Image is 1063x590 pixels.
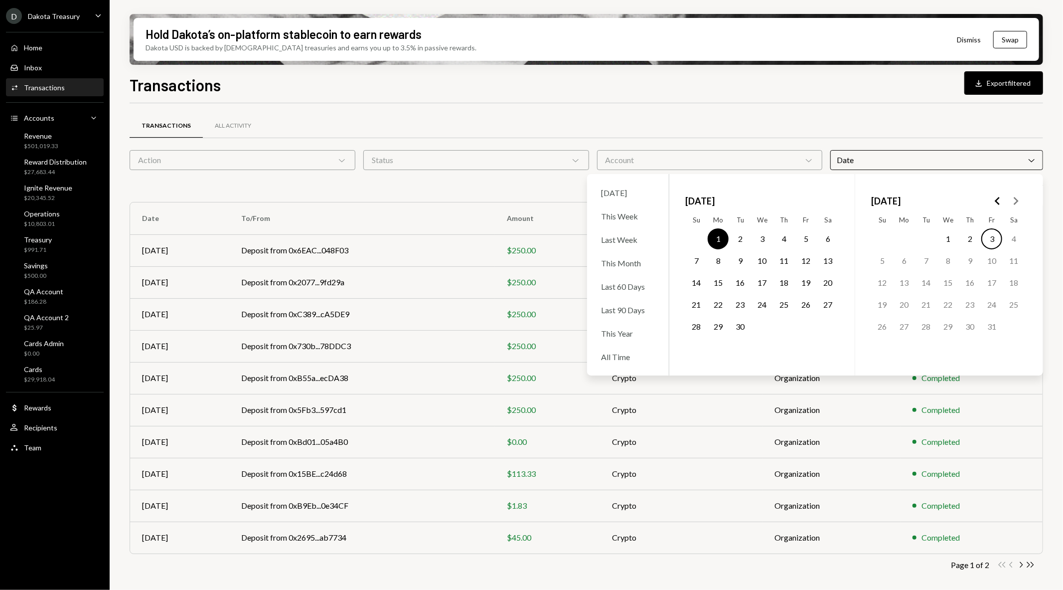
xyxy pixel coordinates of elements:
td: Crypto [600,426,762,458]
td: Deposit from 0x5Fb3...597cd1 [229,394,495,426]
span: [DATE] [871,190,901,212]
th: Wednesday [937,212,959,228]
a: Revenue$501,019.33 [6,129,104,153]
button: Tuesday, September 30th, 2025 [730,316,751,337]
div: All Activity [215,122,251,130]
button: Tuesday, October 14th, 2025 [915,272,936,293]
table: September 2025 [685,212,839,360]
div: $29,918.04 [24,376,55,384]
div: Completed [921,372,960,384]
th: Tuesday [915,212,937,228]
div: This Week [595,205,661,227]
a: Transactions [6,78,104,96]
a: Savings$500.00 [6,258,104,282]
a: Home [6,38,104,56]
button: Thursday, September 18th, 2025 [773,272,794,293]
button: Friday, September 5th, 2025 [795,228,816,249]
td: Deposit from 0xB9Eb...0e34CF [229,490,495,522]
div: $10,803.01 [24,220,60,228]
td: Crypto [600,362,762,394]
div: [DATE] [142,308,217,320]
a: Recipients [6,418,104,436]
div: $250.00 [507,404,588,416]
button: Monday, October 13th, 2025 [894,272,914,293]
th: Monday [707,212,729,228]
div: $0.00 [24,350,64,358]
div: Cards [24,365,55,374]
div: $45.00 [507,532,588,544]
div: QA Account 2 [24,313,69,322]
button: Sunday, September 14th, 2025 [686,272,707,293]
div: $20,345.52 [24,194,72,202]
div: Revenue [24,132,58,140]
div: Cards Admin [24,339,64,348]
td: Organization [763,426,901,458]
th: Friday [981,212,1003,228]
button: Friday, October 24th, 2025 [981,294,1002,315]
div: QA Account [24,287,63,296]
div: $501,019.33 [24,142,58,151]
button: Wednesday, October 1st, 2025 [937,228,958,249]
button: Sunday, October 19th, 2025 [872,294,893,315]
button: Dismiss [944,28,993,51]
div: Completed [921,436,960,448]
button: Monday, September 22nd, 2025 [708,294,729,315]
button: Thursday, October 30th, 2025 [959,316,980,337]
th: Thursday [959,212,981,228]
div: [DATE] [595,182,661,203]
button: Saturday, September 6th, 2025 [817,228,838,249]
td: Deposit from 0x2695...ab7734 [229,522,495,554]
a: Ignite Revenue$20,345.52 [6,181,104,204]
a: Operations$10,803.01 [6,206,104,230]
div: All Time [595,346,661,368]
button: Friday, September 26th, 2025 [795,294,816,315]
a: Reward Distribution$27,683.44 [6,155,104,179]
button: Friday, September 19th, 2025 [795,272,816,293]
button: Sunday, October 5th, 2025 [872,250,893,271]
div: [DATE] [142,532,217,544]
button: Friday, October 10th, 2025 [981,250,1002,271]
th: Sunday [685,212,707,228]
button: Sunday, October 26th, 2025 [872,316,893,337]
button: Tuesday, September 9th, 2025 [730,250,751,271]
a: Team [6,438,104,456]
td: Organization [763,394,901,426]
button: Go to the Next Month [1007,192,1025,210]
div: [DATE] [142,276,217,288]
a: Transactions [130,113,203,139]
div: $250.00 [507,340,588,352]
div: [DATE] [142,404,217,416]
div: Savings [24,261,48,270]
div: This Year [595,323,661,344]
th: Friday [795,212,817,228]
button: Tuesday, October 28th, 2025 [915,316,936,337]
td: Crypto [600,394,762,426]
button: Monday, October 6th, 2025 [894,250,914,271]
div: Reward Distribution [24,158,87,166]
div: [DATE] [142,468,217,480]
a: Inbox [6,58,104,76]
div: Transactions [24,83,65,92]
th: Amount [495,202,600,234]
a: Accounts [6,109,104,127]
td: Organization [763,362,901,394]
button: Friday, October 17th, 2025 [981,272,1002,293]
button: Saturday, September 27th, 2025 [817,294,838,315]
div: Date [830,150,1043,170]
div: Transactions [142,122,191,130]
button: Friday, October 31st, 2025 [981,316,1002,337]
th: Monday [893,212,915,228]
button: Tuesday, October 21st, 2025 [915,294,936,315]
a: Treasury$991.71 [6,232,104,256]
a: QA Account$186.28 [6,284,104,308]
div: Account [597,150,823,170]
td: Deposit from 0xB55a...ecDA38 [229,362,495,394]
td: Organization [763,490,901,522]
a: All Activity [203,113,263,139]
button: Saturday, October 18th, 2025 [1003,272,1024,293]
button: Wednesday, September 24th, 2025 [752,294,772,315]
button: Tuesday, September 23rd, 2025 [730,294,751,315]
button: Monday, September 29th, 2025 [708,316,729,337]
div: $25.97 [24,324,69,332]
button: Thursday, October 2nd, 2025 [959,228,980,249]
